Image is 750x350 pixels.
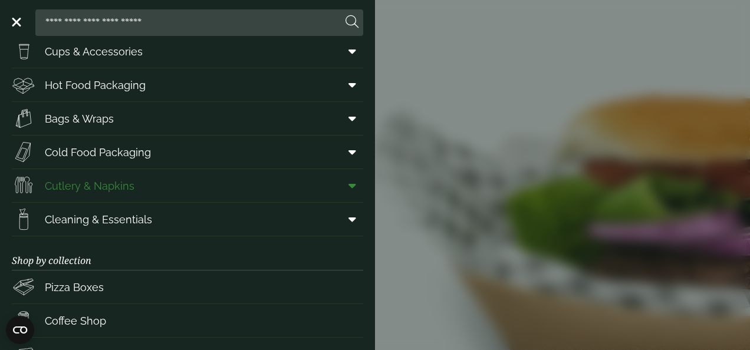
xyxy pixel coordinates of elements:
[12,270,363,303] a: Pizza Boxes
[6,316,34,344] button: Open CMP widget
[45,313,106,329] span: Coffee Shop
[45,212,152,227] span: Cleaning & Essentials
[12,203,363,236] a: Cleaning & Essentials
[45,77,146,93] span: Hot Food Packaging
[12,140,35,164] img: Sandwich_box.svg
[12,275,35,299] img: Pizza_boxes.svg
[12,309,35,332] img: HotDrink_paperCup.svg
[45,144,151,160] span: Cold Food Packaging
[12,73,35,97] img: Deli_box.svg
[12,236,363,270] h3: Shop by collection
[12,35,363,68] a: Cups & Accessories
[12,304,363,337] a: Coffee Shop
[12,68,363,101] a: Hot Food Packaging
[45,44,143,60] span: Cups & Accessories
[12,174,35,197] img: Cutlery.svg
[12,102,363,135] a: Bags & Wraps
[45,178,134,194] span: Cutlery & Napkins
[45,279,104,295] span: Pizza Boxes
[12,39,35,63] img: PintNhalf_cup.svg
[12,107,35,130] img: Paper_carriers.svg
[12,207,35,231] img: open-wipe.svg
[12,136,363,169] a: Cold Food Packaging
[45,111,114,127] span: Bags & Wraps
[12,169,363,202] a: Cutlery & Napkins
